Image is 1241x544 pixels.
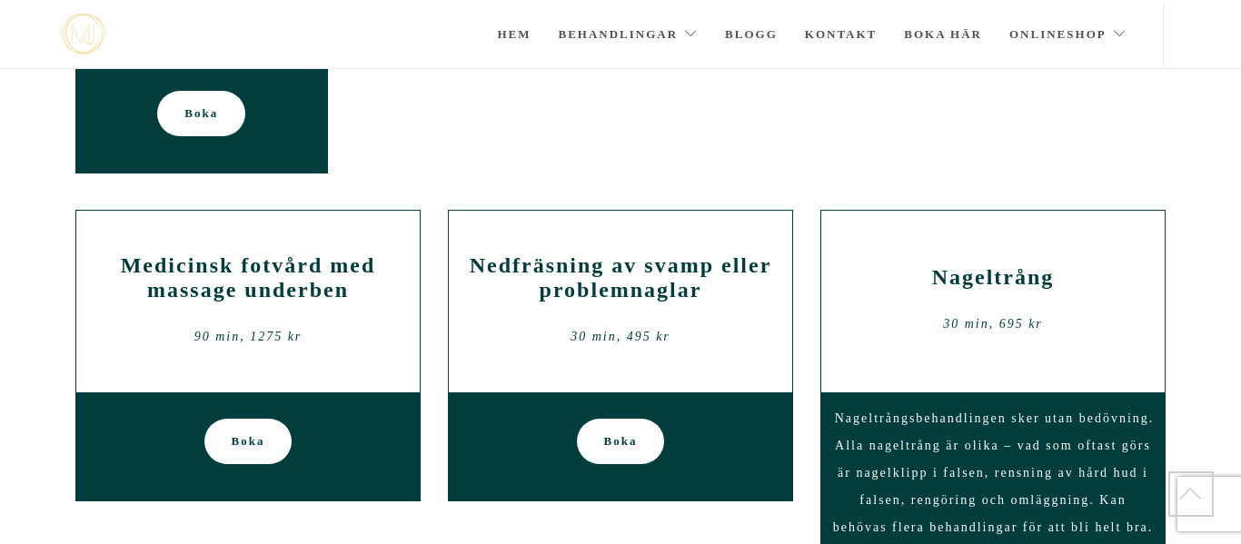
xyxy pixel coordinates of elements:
div: 30 min, 495 kr [462,323,779,351]
span: Nageltrångsbehandlingen sker utan bedövning. Alla nageltrång är olika – vad som oftast görs är na... [833,411,1155,534]
span: Boka [184,91,218,136]
span: Boka [604,419,638,464]
a: Onlineshop [1009,3,1127,66]
a: Behandlingar [558,3,698,66]
a: Kontakt [805,3,878,66]
span: Boka [232,419,265,464]
a: Boka här [904,3,982,66]
a: mjstudio mjstudio mjstudio [62,14,104,54]
a: Boka [577,419,665,464]
img: mjstudio [62,14,104,54]
a: Boka [157,91,245,136]
h2: Nageltrång [835,265,1151,290]
h2: Nedfräsning av svamp eller problemnaglar [462,253,779,302]
a: Hem [497,3,531,66]
a: Boka [204,419,293,464]
a: Blogg [725,3,778,66]
h2: Medicinsk fotvård med massage underben [90,253,406,302]
div: 90 min, 1275 kr [90,323,406,351]
div: 30 min, 695 kr [835,311,1151,338]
